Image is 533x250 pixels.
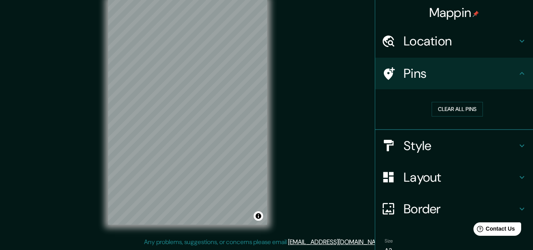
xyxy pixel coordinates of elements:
p: Any problems, suggestions, or concerns please email . [144,237,387,247]
h4: Style [404,138,517,154]
h4: Pins [404,66,517,81]
div: Border [375,193,533,225]
img: pin-icon.png [473,11,479,17]
div: Pins [375,58,533,89]
a: [EMAIL_ADDRESS][DOMAIN_NAME] [288,238,385,246]
h4: Location [404,33,517,49]
button: Clear all pins [432,102,483,117]
div: Layout [375,162,533,193]
h4: Border [404,201,517,217]
button: Toggle attribution [254,211,263,221]
h4: Mappin [429,5,479,21]
h4: Layout [404,169,517,185]
iframe: Help widget launcher [463,219,524,241]
div: Location [375,25,533,57]
div: Style [375,130,533,162]
label: Size [385,237,393,244]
